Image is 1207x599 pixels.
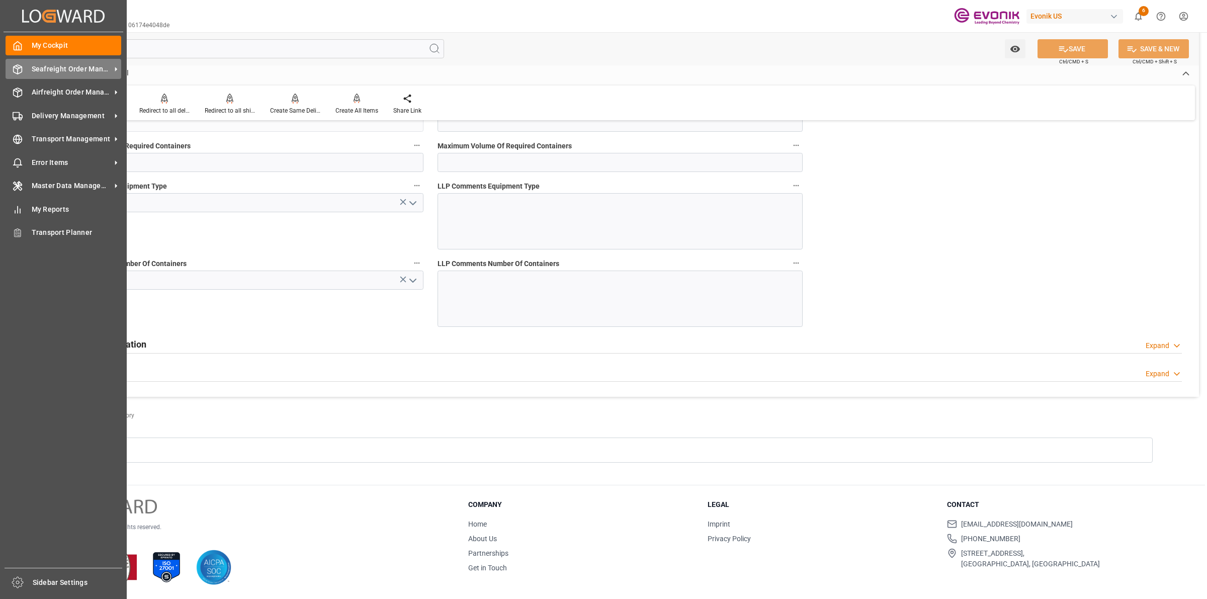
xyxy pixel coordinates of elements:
[32,87,111,98] span: Airfreight Order Management
[32,64,111,74] span: Seafreight Order Management
[1038,39,1108,58] button: SAVE
[335,106,378,115] div: Create All Items
[468,549,508,557] a: Partnerships
[790,179,803,192] button: LLP Comments Equipment Type
[468,564,507,572] a: Get in Touch
[708,520,730,528] a: Imprint
[1026,9,1123,24] div: Evonik US
[1059,58,1088,65] span: Ctrl/CMD + S
[393,106,421,115] div: Share Link
[468,535,497,543] a: About Us
[405,273,420,288] button: open menu
[410,139,423,152] button: Maximum Weight Of Required Containers
[32,204,122,215] span: My Reports
[1133,58,1177,65] span: Ctrl/CMD + Shift + S
[205,106,255,115] div: Redirect to all shipments
[468,520,487,528] a: Home
[32,40,122,51] span: My Cockpit
[139,106,190,115] div: Redirect to all deliveries
[1146,369,1169,379] div: Expand
[270,106,320,115] div: Create Same Delivery Date
[961,548,1100,569] span: [STREET_ADDRESS], [GEOGRAPHIC_DATA], [GEOGRAPHIC_DATA]
[6,223,121,242] a: Transport Planner
[46,39,444,58] input: Search Fields
[32,134,111,144] span: Transport Management
[790,139,803,152] button: Maximum Volume Of Required Containers
[947,499,1174,510] h3: Contact
[1026,7,1127,26] button: Evonik US
[405,195,420,211] button: open menu
[32,181,111,191] span: Master Data Management
[33,577,123,588] span: Sidebar Settings
[1139,6,1149,16] span: 6
[1127,5,1150,28] button: show 6 new notifications
[708,499,934,510] h3: Legal
[1150,5,1172,28] button: Help Center
[954,8,1019,25] img: Evonik-brand-mark-Deep-Purple-RGB.jpeg_1700498283.jpeg
[438,181,540,192] span: LLP Comments Equipment Type
[32,227,122,238] span: Transport Planner
[66,523,443,532] p: © 2025 Logward. All rights reserved.
[1146,340,1169,351] div: Expand
[790,256,803,270] button: LLP Comments Number Of Containers
[196,550,231,585] img: AICPA SOC
[708,535,751,543] a: Privacy Policy
[149,550,184,585] img: ISO 27001 Certification
[438,259,559,269] span: LLP Comments Number Of Containers
[6,199,121,219] a: My Reports
[6,36,121,55] a: My Cockpit
[468,499,695,510] h3: Company
[66,532,443,541] p: Version 1.1.127
[961,519,1073,530] span: [EMAIL_ADDRESS][DOMAIN_NAME]
[32,111,111,121] span: Delivery Management
[410,256,423,270] button: Challenge Status Number Of Containers
[961,534,1020,544] span: [PHONE_NUMBER]
[1005,39,1025,58] button: open menu
[1118,39,1189,58] button: SAVE & NEW
[32,157,111,168] span: Error Items
[410,179,423,192] button: Challenge Status Equipment Type
[438,141,572,151] span: Maximum Volume Of Required Containers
